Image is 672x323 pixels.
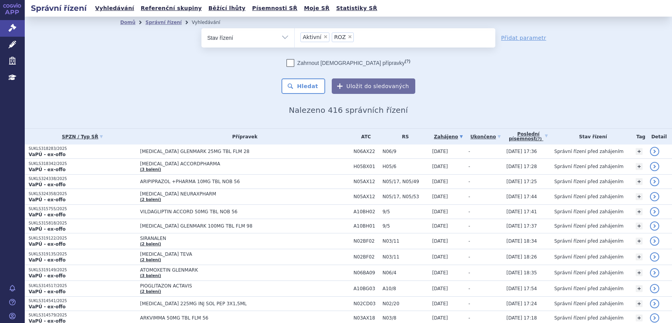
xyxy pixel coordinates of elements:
[636,223,643,229] a: +
[140,283,333,289] span: PIOGLITAZON ACTAVIS
[29,212,66,218] strong: VaPÚ - ex-offo
[140,179,333,184] span: ARIPIPRAZOL +PHARMA 10MG TBL NOB 56
[432,131,465,142] a: Zahájeno
[551,129,632,144] th: Stav řízení
[140,149,333,154] span: [MEDICAL_DATA] GLENMARK 25MG TBL FLM 28
[140,289,161,294] a: (2 balení)
[507,129,551,144] a: Poslednípísemnost(?)
[382,254,428,260] span: N03/11
[650,268,659,277] a: detail
[650,162,659,171] a: detail
[507,286,537,291] span: [DATE] 17:54
[554,301,624,306] span: Správní řízení před zahájením
[554,164,624,169] span: Správní řízení před zahájením
[29,131,136,142] a: SPZN / Typ SŘ
[138,3,204,14] a: Referenční skupiny
[140,315,333,321] span: ARKVIMMA 50MG TBL FLM 56
[507,179,537,184] span: [DATE] 17:25
[29,206,136,212] p: SUKLS315755/2025
[382,238,428,244] span: N03/11
[379,129,428,144] th: RS
[432,194,448,199] span: [DATE]
[432,223,448,229] span: [DATE]
[353,270,379,275] span: N06BA09
[29,241,66,247] strong: VaPÚ - ex-offo
[650,284,659,293] a: detail
[636,314,643,321] a: +
[192,17,230,28] li: Vyhledávání
[650,147,659,156] a: detail
[650,313,659,323] a: detail
[469,179,470,184] span: -
[353,254,379,260] span: N02BF02
[287,59,410,67] label: Zahrnout [DEMOGRAPHIC_DATA] přípravky
[507,315,537,321] span: [DATE] 17:18
[469,223,470,229] span: -
[507,254,537,260] span: [DATE] 18:26
[432,238,448,244] span: [DATE]
[382,223,428,229] span: 9/5
[646,129,672,144] th: Detail
[382,286,428,291] span: A10/8
[382,209,428,214] span: 9/5
[29,257,66,263] strong: VaPÚ - ex-offo
[554,179,624,184] span: Správní řízení před zahájením
[350,129,379,144] th: ATC
[145,20,182,25] a: Správní řízení
[650,236,659,246] a: detail
[554,209,624,214] span: Správní řízení před zahájením
[353,164,379,169] span: H05BX01
[636,193,643,200] a: +
[136,129,350,144] th: Přípravek
[432,149,448,154] span: [DATE]
[405,59,410,64] abbr: (?)
[140,301,333,306] span: [MEDICAL_DATA] 225MG INJ SOL PEP 3X1,5ML
[140,236,333,241] span: SIRANALEN
[356,32,360,42] input: AktivníROZ
[554,194,624,199] span: Správní řízení před zahájením
[29,191,136,197] p: SUKLS324358/2025
[29,176,136,182] p: SUKLS324338/2025
[507,194,537,199] span: [DATE] 17:44
[469,286,470,291] span: -
[29,226,66,232] strong: VaPÚ - ex-offo
[554,254,624,260] span: Správní řízení před zahájením
[323,34,328,39] span: ×
[353,223,379,229] span: A10BH01
[29,298,136,304] p: SUKLS314541/2025
[507,164,537,169] span: [DATE] 17:28
[432,164,448,169] span: [DATE]
[29,146,136,151] p: SUKLS318283/2025
[348,34,352,39] span: ×
[29,283,136,289] p: SUKLS314517/2025
[469,209,470,214] span: -
[29,167,66,172] strong: VaPÚ - ex-offo
[469,149,470,154] span: -
[29,252,136,257] p: SUKLS319135/2025
[29,182,66,187] strong: VaPÚ - ex-offo
[501,34,546,42] a: Přidat parametr
[250,3,300,14] a: Písemnosti SŘ
[507,301,537,306] span: [DATE] 17:24
[636,300,643,307] a: +
[382,164,428,169] span: H05/6
[353,179,379,184] span: N05AX12
[25,3,93,14] h2: Správní řízení
[554,270,624,275] span: Správní řízení před zahájením
[554,286,624,291] span: Správní řízení před zahájením
[353,286,379,291] span: A10BG03
[29,313,136,318] p: SUKLS314579/2025
[507,238,537,244] span: [DATE] 18:34
[29,273,66,279] strong: VaPÚ - ex-offo
[469,131,503,142] a: Ukončeno
[432,209,448,214] span: [DATE]
[140,197,161,202] a: (2 balení)
[554,223,624,229] span: Správní řízení před zahájením
[140,258,161,262] a: (2 balení)
[432,254,448,260] span: [DATE]
[469,270,470,275] span: -
[469,254,470,260] span: -
[140,191,333,197] span: [MEDICAL_DATA] NEURAXPHARM
[289,105,408,115] span: Nalezeno 416 správních řízení
[93,3,136,14] a: Vyhledávání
